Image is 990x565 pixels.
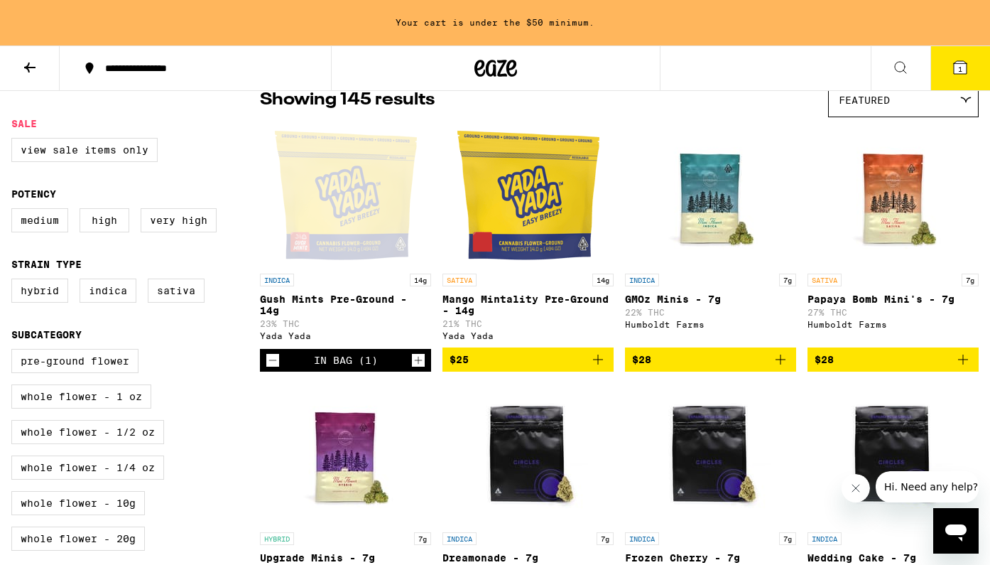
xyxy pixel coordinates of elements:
img: Circles Base Camp - Frozen Cherry - 7g [640,383,782,525]
img: Circles Base Camp - Wedding Cake - 7g [822,383,964,525]
label: Whole Flower - 10g [11,491,145,515]
p: Gush Mints Pre-Ground - 14g [260,294,431,316]
a: Open page for Gush Mints Pre-Ground - 14g from Yada Yada [260,124,431,349]
button: Add to bag [625,348,796,372]
label: Sativa [148,279,205,303]
label: Indica [80,279,136,303]
span: $25 [450,354,469,365]
div: Humboldt Farms [625,320,796,329]
p: INDICA [442,532,477,545]
span: 1 [958,65,962,73]
p: INDICA [260,274,294,286]
p: Frozen Cherry - 7g [625,552,796,564]
p: SATIVA [442,274,477,286]
label: Whole Flower - 1/2 oz [11,420,164,444]
p: Upgrade Minis - 7g [260,552,431,564]
span: $28 [815,354,834,365]
iframe: Close message [842,474,870,502]
p: 21% THC [442,319,614,328]
p: INDICA [625,274,659,286]
p: 7g [597,532,614,545]
p: 27% THC [807,308,979,317]
p: 7g [962,274,979,286]
div: Yada Yada [442,331,614,340]
p: 14g [592,274,614,286]
p: SATIVA [807,274,842,286]
legend: Potency [11,188,56,200]
p: INDICA [625,532,659,545]
div: Humboldt Farms [807,320,979,329]
span: Featured [839,95,890,106]
label: Hybrid [11,279,68,303]
label: Pre-ground Flower [11,349,138,373]
button: Increment [411,353,425,367]
a: Open page for GMOz Minis - 7g from Humboldt Farms [625,124,796,348]
a: Open page for Papaya Bomb Mini's - 7g from Humboldt Farms [807,124,979,348]
p: HYBRID [260,532,294,545]
label: Very High [141,208,217,232]
label: Medium [11,208,68,232]
button: Add to bag [807,348,979,372]
p: 7g [779,274,796,286]
p: 14g [410,274,431,286]
label: High [80,208,129,232]
img: Humboldt Farms - Upgrade Minis - 7g [275,383,417,525]
button: Decrement [266,353,280,367]
p: 22% THC [625,308,796,317]
img: Yada Yada - Mango Mintality Pre-Ground - 14g [457,124,599,267]
legend: Subcategory [11,329,82,340]
p: Dreamonade - 7g [442,552,614,564]
iframe: Message from company [876,471,979,502]
button: 1 [930,46,990,90]
p: Papaya Bomb Mini's - 7g [807,294,979,305]
div: In Bag (1) [314,355,378,366]
p: GMOz Minis - 7g [625,294,796,305]
img: Circles Base Camp - Dreamonade - 7g [457,383,599,525]
iframe: Button to launch messaging window [933,508,979,554]
p: INDICA [807,532,842,545]
p: 7g [414,532,431,545]
legend: Sale [11,118,37,129]
legend: Strain Type [11,259,82,270]
button: Add to bag [442,348,614,372]
p: 7g [779,532,796,545]
div: Yada Yada [260,331,431,340]
label: View Sale Items Only [11,138,158,162]
a: Open page for Mango Mintality Pre-Ground - 14g from Yada Yada [442,124,614,348]
img: Humboldt Farms - GMOz Minis - 7g [640,124,782,267]
span: $28 [632,354,651,365]
label: Whole Flower - 20g [11,527,145,551]
p: Mango Mintality Pre-Ground - 14g [442,294,614,316]
p: Wedding Cake - 7g [807,552,979,564]
img: Humboldt Farms - Papaya Bomb Mini's - 7g [822,124,964,267]
p: Showing 145 results [260,88,435,112]
p: 23% THC [260,319,431,328]
label: Whole Flower - 1/4 oz [11,456,164,480]
label: Whole Flower - 1 oz [11,384,151,409]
